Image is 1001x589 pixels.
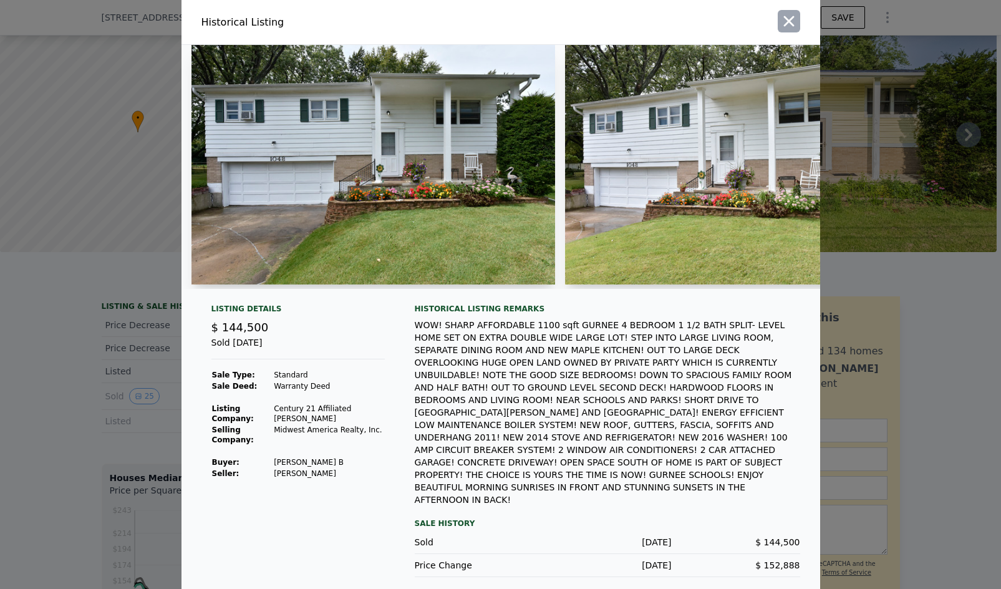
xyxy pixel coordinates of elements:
[415,319,800,506] div: WOW! SHARP AFFORDABLE 1100 sqft GURNEE 4 BEDROOM 1 1/2 BATH SPLIT- LEVEL HOME SET ON EXTRA DOUBLE...
[273,424,384,445] td: Midwest America Realty, Inc.
[211,336,385,359] div: Sold [DATE]
[211,304,385,319] div: Listing Details
[201,15,496,30] div: Historical Listing
[415,304,800,314] div: Historical Listing remarks
[212,458,239,467] strong: Buyer :
[191,45,556,285] img: Property Img
[755,560,800,570] span: $ 152,888
[273,403,384,424] td: Century 21 Affiliated [PERSON_NAME]
[273,457,384,468] td: [PERSON_NAME] B
[212,426,254,444] strong: Selling Company:
[415,516,800,531] div: Sale History
[755,537,800,547] span: $ 144,500
[415,559,543,572] div: Price Change
[543,559,672,572] div: [DATE]
[273,381,384,392] td: Warranty Deed
[415,536,543,548] div: Sold
[273,369,384,381] td: Standard
[212,469,239,478] strong: Seller :
[212,404,254,423] strong: Listing Company:
[565,45,931,285] img: Property Img
[273,468,384,479] td: [PERSON_NAME]
[212,382,258,391] strong: Sale Deed:
[543,536,672,548] div: [DATE]
[211,321,269,334] span: $ 144,500
[212,371,255,379] strong: Sale Type:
